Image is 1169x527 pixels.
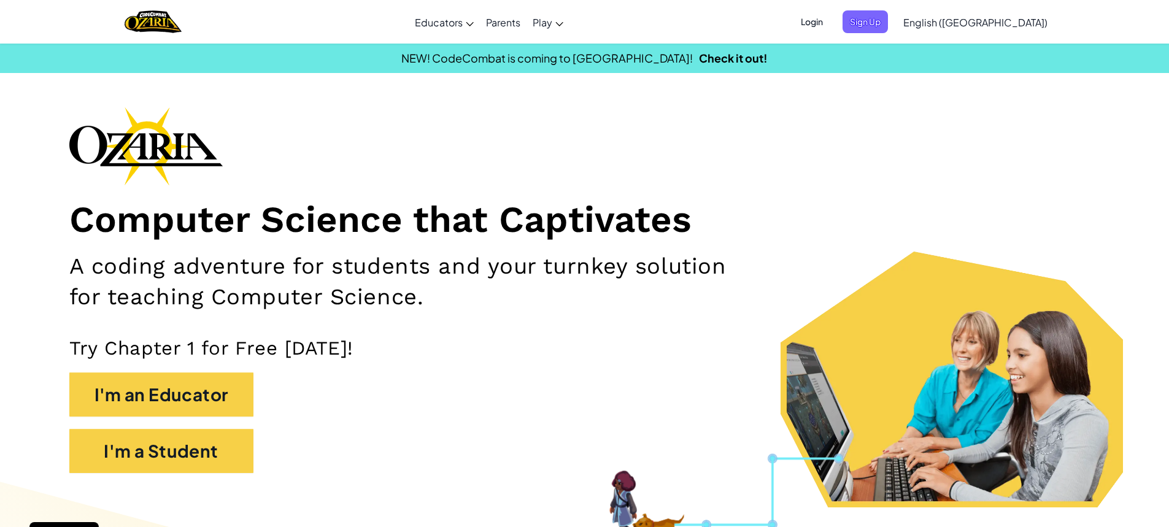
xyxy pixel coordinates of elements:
[69,251,760,312] h2: A coding adventure for students and your turnkey solution for teaching Computer Science.
[69,198,1100,242] h1: Computer Science that Captivates
[401,51,693,65] span: NEW! CodeCombat is coming to [GEOGRAPHIC_DATA]!
[125,9,182,34] img: Home
[415,16,463,29] span: Educators
[409,6,480,39] a: Educators
[793,10,830,33] button: Login
[527,6,569,39] a: Play
[699,51,768,65] a: Check it out!
[480,6,527,39] a: Parents
[533,16,552,29] span: Play
[69,336,1100,360] p: Try Chapter 1 for Free [DATE]!
[903,16,1047,29] span: English ([GEOGRAPHIC_DATA])
[897,6,1054,39] a: English ([GEOGRAPHIC_DATA])
[69,372,253,417] button: I'm an Educator
[69,107,223,185] img: Ozaria branding logo
[843,10,888,33] button: Sign Up
[125,9,182,34] a: Ozaria by CodeCombat logo
[69,429,253,473] button: I'm a Student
